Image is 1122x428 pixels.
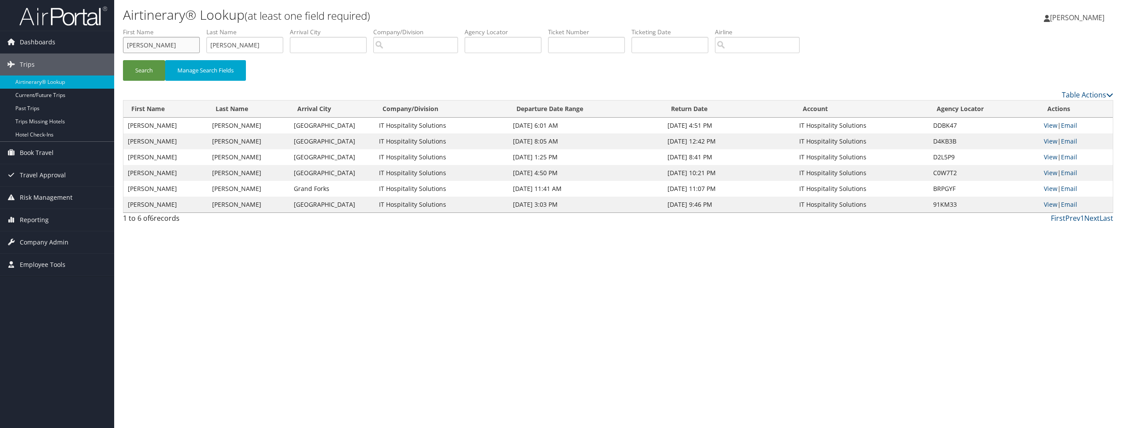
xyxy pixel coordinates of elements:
a: Last [1100,213,1113,223]
td: IT Hospitality Solutions [375,118,509,133]
th: Agency Locator: activate to sort column ascending [929,101,1040,118]
td: | [1039,118,1113,133]
a: Table Actions [1062,90,1113,100]
th: Actions [1039,101,1113,118]
td: 91KM33 [929,197,1040,212]
a: View [1044,200,1057,209]
td: [DATE] 1:25 PM [509,149,664,165]
td: [GEOGRAPHIC_DATA] [289,165,374,181]
button: Search [123,60,165,81]
span: Reporting [20,209,49,231]
th: First Name: activate to sort column ascending [123,101,208,118]
td: | [1039,149,1113,165]
td: [DATE] 3:03 PM [509,197,664,212]
td: [PERSON_NAME] [208,118,289,133]
label: Company/Division [373,28,465,36]
label: Ticketing Date [631,28,715,36]
td: [DATE] 4:51 PM [663,118,794,133]
th: Last Name: activate to sort column ascending [208,101,289,118]
img: airportal-logo.png [19,6,107,26]
td: BRPGYF [929,181,1040,197]
label: First Name [123,28,206,36]
span: Employee Tools [20,254,65,276]
span: Travel Approval [20,164,66,186]
td: | [1039,165,1113,181]
td: IT Hospitality Solutions [795,149,929,165]
td: [DATE] 6:01 AM [509,118,664,133]
a: View [1044,184,1057,193]
td: [GEOGRAPHIC_DATA] [289,197,374,212]
td: D2L5P9 [929,149,1040,165]
td: IT Hospitality Solutions [375,133,509,149]
th: Arrival City: activate to sort column ascending [289,101,374,118]
span: [PERSON_NAME] [1050,13,1104,22]
span: Dashboards [20,31,55,53]
td: IT Hospitality Solutions [795,133,929,149]
td: [DATE] 9:46 PM [663,197,794,212]
td: IT Hospitality Solutions [375,165,509,181]
td: [DATE] 4:50 PM [509,165,664,181]
a: Prev [1065,213,1080,223]
td: [PERSON_NAME] [123,118,208,133]
td: | [1039,181,1113,197]
td: [PERSON_NAME] [123,197,208,212]
a: Email [1061,153,1077,161]
td: D4KB3B [929,133,1040,149]
a: View [1044,137,1057,145]
label: Ticket Number [548,28,631,36]
label: Agency Locator [465,28,548,36]
a: Email [1061,184,1077,193]
small: (at least one field required) [245,8,370,23]
a: Email [1061,200,1077,209]
td: [DATE] 11:07 PM [663,181,794,197]
span: Trips [20,54,35,76]
a: First [1051,213,1065,223]
td: [PERSON_NAME] [208,133,289,149]
div: 1 to 6 of records [123,213,361,228]
td: [DATE] 10:21 PM [663,165,794,181]
td: [GEOGRAPHIC_DATA] [289,133,374,149]
td: [DATE] 11:41 AM [509,181,664,197]
td: | [1039,133,1113,149]
td: [DATE] 8:05 AM [509,133,664,149]
a: Email [1061,137,1077,145]
span: Book Travel [20,142,54,164]
th: Company/Division [375,101,509,118]
label: Airline [715,28,806,36]
td: [GEOGRAPHIC_DATA] [289,149,374,165]
td: [PERSON_NAME] [123,181,208,197]
td: IT Hospitality Solutions [375,197,509,212]
td: | [1039,197,1113,212]
td: [DATE] 8:41 PM [663,149,794,165]
td: C0W7T2 [929,165,1040,181]
td: [GEOGRAPHIC_DATA] [289,118,374,133]
td: [PERSON_NAME] [208,165,289,181]
td: DDBK47 [929,118,1040,133]
span: Risk Management [20,187,72,209]
a: Email [1061,169,1077,177]
td: [PERSON_NAME] [208,181,289,197]
td: Grand Forks [289,181,374,197]
td: IT Hospitality Solutions [795,181,929,197]
a: View [1044,169,1057,177]
label: Arrival City [290,28,373,36]
td: IT Hospitality Solutions [795,165,929,181]
td: IT Hospitality Solutions [375,149,509,165]
td: IT Hospitality Solutions [795,197,929,212]
button: Manage Search Fields [165,60,246,81]
label: Last Name [206,28,290,36]
th: Departure Date Range: activate to sort column ascending [509,101,664,118]
td: [PERSON_NAME] [208,197,289,212]
span: 6 [150,213,154,223]
td: IT Hospitality Solutions [795,118,929,133]
a: Email [1061,121,1077,129]
td: [PERSON_NAME] [123,149,208,165]
a: Next [1084,213,1100,223]
span: Company Admin [20,231,69,253]
a: View [1044,121,1057,129]
a: View [1044,153,1057,161]
td: [DATE] 12:42 PM [663,133,794,149]
td: [PERSON_NAME] [123,133,208,149]
th: Account: activate to sort column ascending [795,101,929,118]
a: 1 [1080,213,1084,223]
